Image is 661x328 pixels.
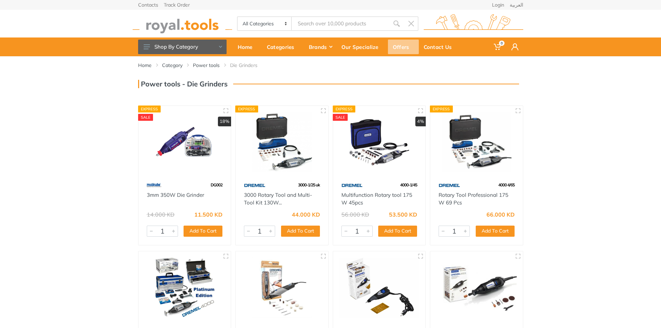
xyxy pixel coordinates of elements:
a: Contacts [138,2,158,7]
img: Royal Tools - Multifunction Rotary tool 175 W 45pcs [339,112,420,172]
div: Offers [388,40,419,54]
span: 0 [499,41,505,46]
button: Shop By Category [138,40,227,54]
img: royal.tools Logo [424,14,523,33]
a: Rotary Tool Professional 175 W 69 Pcs [439,192,508,206]
a: Home [138,62,152,69]
div: 14.000 KD [147,212,175,217]
a: Track Order [164,2,190,7]
div: Express [333,106,356,112]
div: Brands [304,40,337,54]
a: العربية [510,2,523,7]
span: DG002 [211,182,222,187]
div: 56.000 KD [341,212,369,217]
a: Categories [262,37,304,56]
img: Royal Tools - Rotary Tool 125 W 5 Pcs [437,258,517,318]
div: Home [233,40,262,54]
nav: breadcrumb [138,62,523,69]
div: SALE [333,114,348,121]
a: 3mm 350W Die Grinder [147,192,204,198]
select: Category [238,17,292,30]
img: Royal Tools - 3000 Rotary Tool and Multi-Tool Kit 130W 25 Pcs [242,112,322,172]
button: Add To Cart [476,226,515,237]
h3: Power tools - Die Grinders [138,80,228,88]
img: 67.webp [341,179,363,191]
div: 44.000 KD [292,212,320,217]
img: 67.webp [439,179,460,191]
a: Our Specialize [337,37,388,56]
a: Home [233,37,262,56]
div: Categories [262,40,304,54]
a: Category [162,62,183,69]
span: 4000-1/45 [400,182,417,187]
img: Royal Tools - Platinum Edition 4000 Rotary Tool 175 W 128Pcs [145,258,225,318]
div: Express [430,106,453,112]
button: Add To Cart [378,226,417,237]
div: 53.500 KD [389,212,417,217]
div: SALE [138,114,153,121]
a: Offers [388,37,419,56]
div: Express [138,106,161,112]
img: Royal Tools - 3mm 350W Die Grinder [145,112,225,172]
div: Our Specialize [337,40,388,54]
button: Add To Cart [281,226,320,237]
input: Site search [292,16,389,31]
a: 3000 Rotary Tool and Multi-Tool Kit 130W... [244,192,312,206]
div: 11.500 KD [194,212,222,217]
img: Royal Tools - Rotary Tool Professional 175 W 69 Pcs [437,112,517,172]
div: Contact Us [419,40,461,54]
a: Contact Us [419,37,461,56]
div: Express [235,106,258,112]
img: Royal Tools - Versatile Craft Tool 60 W 15Pcs [242,258,322,318]
a: Power tools [193,62,220,69]
div: 66.000 KD [486,212,515,217]
a: Login [492,2,504,7]
span: 3000-1/25 uk [298,182,320,187]
div: 18% [218,117,231,126]
img: Royal Tools - Engraver Rotary Tool with Stencils 35 W [339,258,420,318]
img: royal.tools Logo [133,14,232,33]
span: 4000 4/65 [498,182,515,187]
img: 59.webp [147,179,161,191]
img: 67.webp [244,179,265,191]
button: Add To Cart [184,226,222,237]
a: Multifunction Rotary tool 175 W 45pcs [341,192,412,206]
div: 4% [415,117,426,126]
li: Die Grinders [230,62,268,69]
a: 0 [489,37,507,56]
